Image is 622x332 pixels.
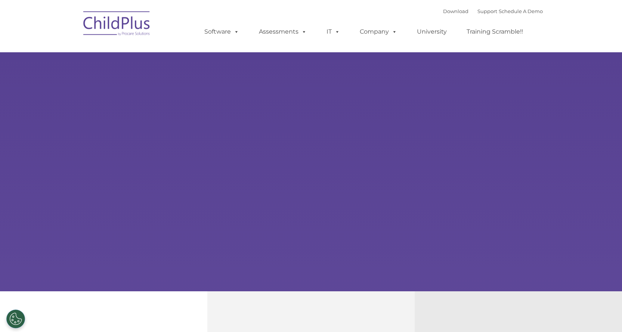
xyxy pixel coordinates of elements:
a: Schedule A Demo [499,8,543,14]
img: ChildPlus by Procare Solutions [80,6,154,43]
a: IT [319,24,347,39]
a: Download [443,8,468,14]
a: Software [197,24,247,39]
a: Company [352,24,405,39]
a: Assessments [251,24,314,39]
a: Support [477,8,497,14]
font: | [443,8,543,14]
button: Cookies Settings [6,310,25,328]
a: Training Scramble!! [459,24,530,39]
a: University [409,24,454,39]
